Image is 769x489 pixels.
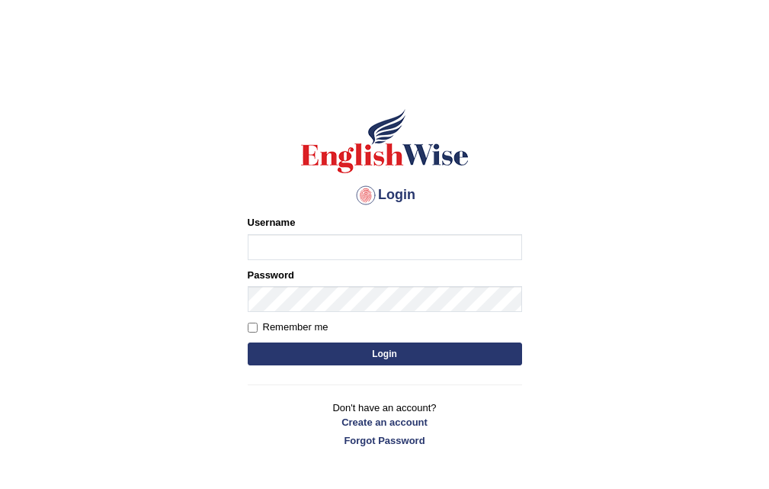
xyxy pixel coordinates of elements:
[248,401,522,448] p: Don't have an account?
[248,343,522,365] button: Login
[248,320,328,335] label: Remember me
[248,415,522,429] a: Create an account
[248,215,296,230] label: Username
[298,107,472,175] img: Logo of English Wise sign in for intelligent practice with AI
[248,268,294,282] label: Password
[248,323,258,333] input: Remember me
[248,183,522,208] h4: Login
[248,433,522,448] a: Forgot Password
